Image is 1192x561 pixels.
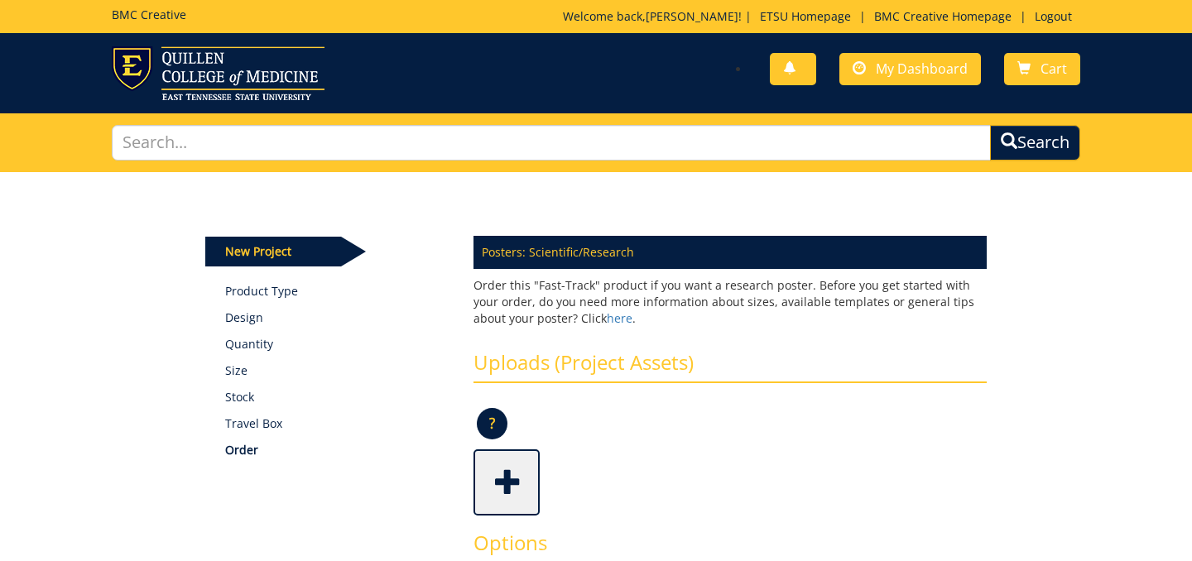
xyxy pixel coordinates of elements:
img: ETSU logo [112,46,324,100]
p: Welcome back, ! | | | [563,8,1080,25]
a: BMC Creative Homepage [866,8,1020,24]
h5: BMC Creative [112,8,186,21]
p: Size [225,362,449,379]
a: Logout [1026,8,1080,24]
p: Design [225,309,449,326]
a: [PERSON_NAME] [646,8,738,24]
h3: Uploads (Project Assets) [473,352,987,383]
span: Cart [1041,60,1067,78]
p: Posters: Scientific/Research [473,236,987,269]
a: My Dashboard [839,53,981,85]
p: Order [225,442,449,458]
a: ETSU Homepage [752,8,859,24]
a: here [607,310,632,326]
input: Search... [112,125,991,161]
p: Stock [225,389,449,405]
span: My Dashboard [876,60,968,78]
p: Quantity [225,336,449,352]
p: ? [477,408,507,439]
p: Order this "Fast-Track" product if you want a research poster. Before you get started with your o... [473,277,987,327]
a: Product Type [225,283,449,300]
button: Search [990,125,1080,161]
a: Cart [1004,53,1080,85]
p: Travel Box [225,415,449,432]
p: New Project [205,237,341,266]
